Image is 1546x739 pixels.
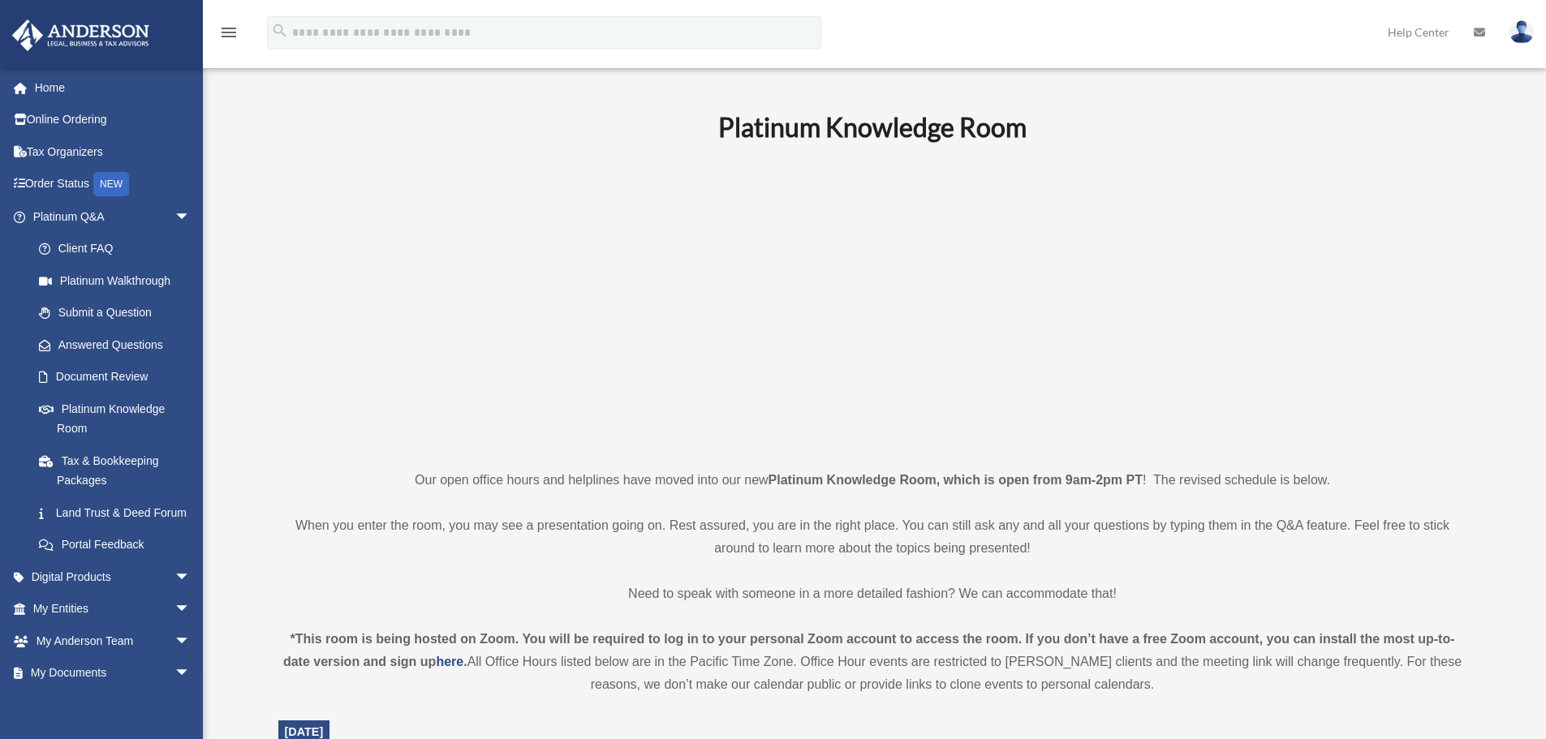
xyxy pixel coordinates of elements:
[285,725,324,738] span: [DATE]
[271,22,289,40] i: search
[174,200,207,234] span: arrow_drop_down
[11,71,215,104] a: Home
[11,625,215,657] a: My Anderson Teamarrow_drop_down
[11,168,215,201] a: Order StatusNEW
[769,473,1143,487] strong: Platinum Knowledge Room, which is open from 9am-2pm PT
[174,625,207,658] span: arrow_drop_down
[23,329,215,361] a: Answered Questions
[278,514,1467,560] p: When you enter the room, you may see a presentation going on. Rest assured, you are in the right ...
[278,469,1467,492] p: Our open office hours and helplines have moved into our new ! The revised schedule is below.
[23,233,215,265] a: Client FAQ
[11,104,215,136] a: Online Ordering
[93,172,129,196] div: NEW
[436,655,463,668] a: here
[463,655,467,668] strong: .
[23,529,215,561] a: Portal Feedback
[23,264,215,297] a: Platinum Walkthrough
[23,445,215,496] a: Tax & Bookkeeping Packages
[174,561,207,594] span: arrow_drop_down
[174,593,207,626] span: arrow_drop_down
[718,111,1027,143] b: Platinum Knowledge Room
[283,632,1455,668] strong: *This room is being hosted on Zoom. You will be required to log in to your personal Zoom account ...
[278,582,1467,605] p: Need to speak with someone in a more detailed fashion? We can accommodate that!
[11,593,215,625] a: My Entitiesarrow_drop_down
[7,19,154,51] img: Anderson Advisors Platinum Portal
[11,200,215,233] a: Platinum Q&Aarrow_drop_down
[219,23,239,42] i: menu
[11,657,215,690] a: My Documentsarrow_drop_down
[219,28,239,42] a: menu
[23,496,215,529] a: Land Trust & Deed Forum
[23,361,215,393] a: Document Review
[11,561,215,593] a: Digital Productsarrow_drop_down
[23,297,215,329] a: Submit a Question
[174,657,207,690] span: arrow_drop_down
[278,628,1467,696] div: All Office Hours listed below are in the Pacific Time Zone. Office Hour events are restricted to ...
[1509,20,1534,44] img: User Pic
[11,135,215,168] a: Tax Organizers
[629,165,1116,439] iframe: 231110_Toby_KnowledgeRoom
[23,393,207,445] a: Platinum Knowledge Room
